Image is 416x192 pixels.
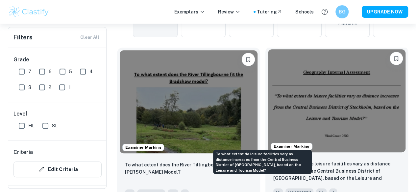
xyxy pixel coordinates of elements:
[174,8,205,15] p: Exemplars
[268,49,406,152] img: Geography IA example thumbnail: To what extent do leisure facilities var
[28,68,31,75] span: 7
[120,50,257,153] img: Geography IA example thumbnail: To what extent does the River Tillingbou
[271,143,312,149] span: Examiner Marking
[257,8,282,15] a: Tutoring
[13,56,102,64] h6: Grade
[125,161,252,176] p: To what extent does the River Tillingbourne fit the Bradshaw Model?
[319,6,330,17] button: Help and Feedback
[13,148,33,156] h6: Criteria
[8,5,50,18] img: Clastify logo
[335,5,349,18] button: BG
[28,122,35,129] span: HL
[69,68,72,75] span: 5
[13,110,102,118] h6: Level
[13,161,102,177] button: Edit Criteria
[49,84,51,91] span: 2
[295,8,314,15] a: Schools
[390,52,403,65] button: Bookmark
[213,150,312,174] div: To what extent do leisure facilities vary as distance increases from the Central Business Distric...
[362,6,408,18] button: UPGRADE NOW
[242,53,255,66] button: Bookmark
[69,84,71,91] span: 1
[28,84,31,91] span: 3
[49,68,52,75] span: 6
[123,144,164,150] span: Examiner Marking
[89,68,93,75] span: 4
[13,33,33,42] h6: Filters
[338,8,346,15] h6: BG
[52,122,58,129] span: SL
[273,160,401,182] p: To what extent do leisure facilities vary as distance increases from the Central Business Distric...
[218,8,240,15] p: Review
